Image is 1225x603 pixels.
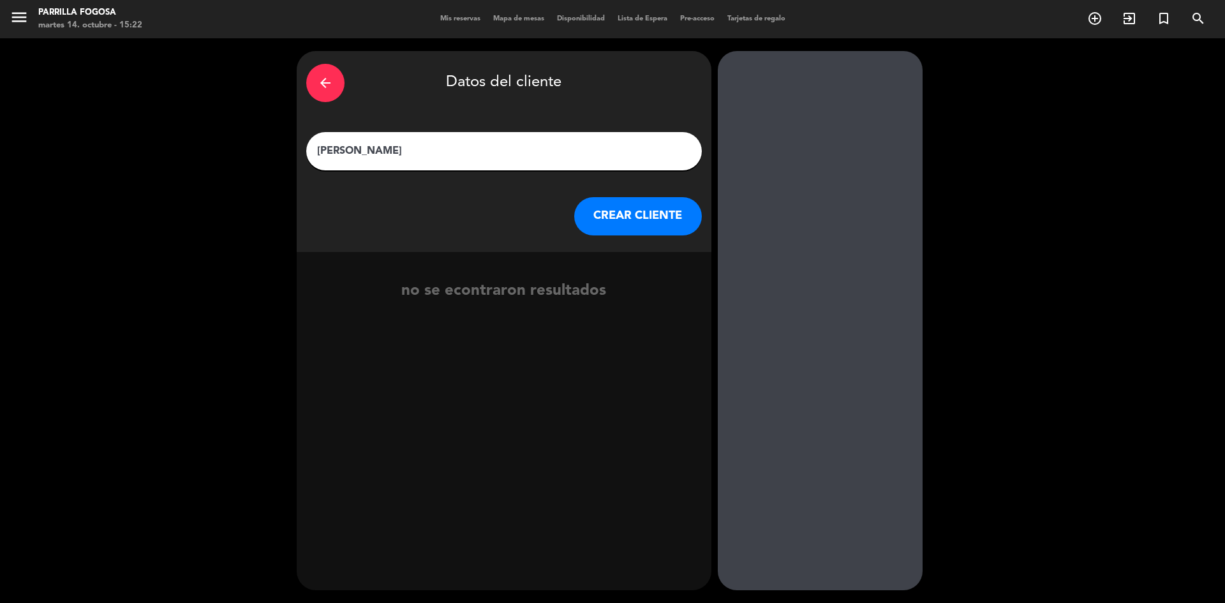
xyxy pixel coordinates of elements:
i: menu [10,8,29,27]
i: arrow_back [318,75,333,91]
i: turned_in_not [1156,11,1171,26]
span: Pre-acceso [674,15,721,22]
i: exit_to_app [1122,11,1137,26]
div: Parrilla Fogosa [38,6,142,19]
span: Mapa de mesas [487,15,551,22]
i: add_circle_outline [1087,11,1102,26]
span: Lista de Espera [611,15,674,22]
input: Escriba nombre, correo electrónico o número de teléfono... [316,142,692,160]
button: menu [10,8,29,31]
span: Disponibilidad [551,15,611,22]
i: search [1191,11,1206,26]
span: Tarjetas de regalo [721,15,792,22]
span: Mis reservas [434,15,487,22]
div: no se econtraron resultados [297,279,711,304]
button: CREAR CLIENTE [574,197,702,235]
div: martes 14. octubre - 15:22 [38,19,142,32]
div: Datos del cliente [306,61,702,105]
